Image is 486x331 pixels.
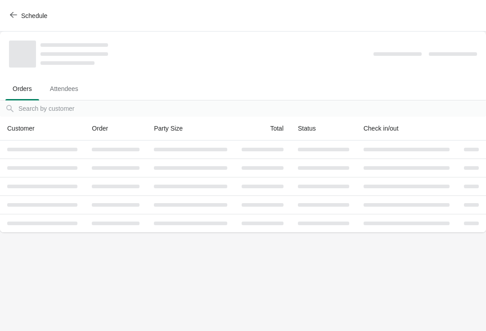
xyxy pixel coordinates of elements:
[4,8,54,24] button: Schedule
[356,117,457,141] th: Check in/out
[18,100,486,117] input: Search by customer
[234,117,291,141] th: Total
[147,117,234,141] th: Party Size
[291,117,356,141] th: Status
[5,81,39,97] span: Orders
[85,117,147,141] th: Order
[43,81,85,97] span: Attendees
[21,12,47,19] span: Schedule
